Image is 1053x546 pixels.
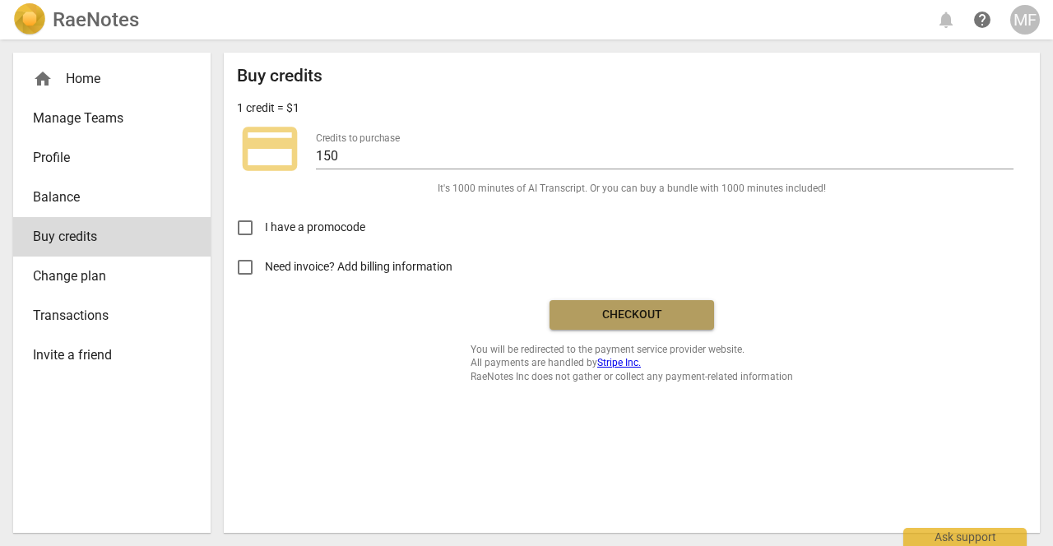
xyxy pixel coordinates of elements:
span: help [972,10,992,30]
a: Change plan [13,257,211,296]
span: Checkout [563,307,701,323]
a: Buy credits [13,217,211,257]
h2: Buy credits [237,66,322,86]
span: Invite a friend [33,345,178,365]
h2: RaeNotes [53,8,139,31]
label: Credits to purchase [316,133,400,143]
button: Checkout [550,300,714,330]
img: Logo [13,3,46,36]
span: credit_card [237,116,303,182]
div: Home [33,69,178,89]
a: Help [967,5,997,35]
span: It's 1000 minutes of AI Transcript . Or you can buy a bundle with 1000 minutes included! [438,182,826,196]
span: home [33,69,53,89]
span: You will be redirected to the payment service provider website. All payments are handled by RaeNo... [471,343,793,384]
a: Manage Teams [13,99,211,138]
a: Stripe Inc. [597,357,641,368]
span: Transactions [33,306,178,326]
span: I have a promocode [265,219,365,236]
span: Need invoice? Add billing information [265,258,455,275]
button: MF [1010,5,1040,35]
span: Change plan [33,266,178,286]
a: Invite a friend [13,335,211,375]
span: Manage Teams [33,109,178,128]
span: Balance [33,187,178,207]
a: LogoRaeNotes [13,3,139,36]
div: Home [13,59,211,99]
span: Profile [33,148,178,168]
a: Profile [13,138,211,178]
p: 1 credit = $1 [237,99,299,117]
span: Buy credits [33,227,178,247]
a: Transactions [13,296,211,335]
div: Ask support [903,528,1027,546]
a: Balance [13,178,211,217]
